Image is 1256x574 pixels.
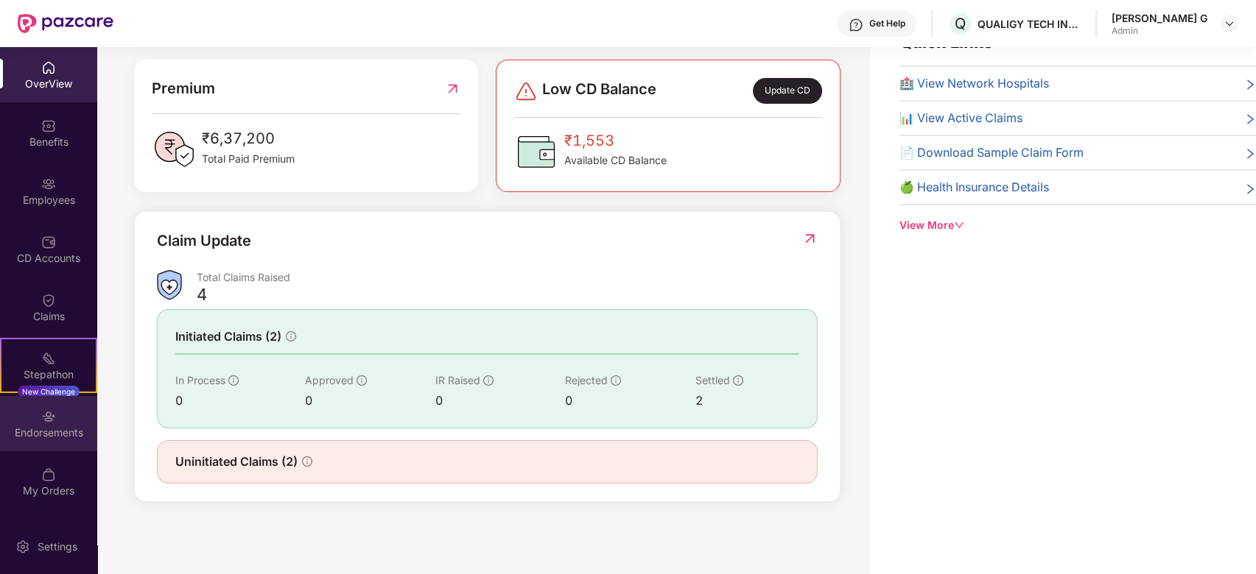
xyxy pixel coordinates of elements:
span: info-circle [357,375,367,386]
span: 🏥 View Network Hospitals [899,74,1049,93]
div: 0 [435,391,565,410]
img: svg+xml;base64,PHN2ZyBpZD0iRHJvcGRvd24tMzJ4MzIiIHhtbG5zPSJodHRwOi8vd3d3LnczLm9yZy8yMDAwL3N2ZyIgd2... [1224,18,1235,29]
img: RedirectIcon [445,77,460,100]
img: CDBalanceIcon [514,130,558,174]
span: Rejected [565,374,608,386]
img: svg+xml;base64,PHN2ZyB4bWxucz0iaHR0cDovL3d3dy53My5vcmcvMjAwMC9zdmciIHdpZHRoPSIyMSIgaGVpZ2h0PSIyMC... [41,351,56,366]
div: 0 [305,391,435,410]
img: svg+xml;base64,PHN2ZyBpZD0iTXlfT3JkZXJzIiBkYXRhLW5hbWU9Ik15IE9yZGVycyIgeG1sbnM9Imh0dHA6Ly93d3cudz... [41,467,56,482]
div: Update CD [753,78,822,104]
span: Total Paid Premium [202,151,295,167]
span: 🍏 Health Insurance Details [899,178,1049,196]
img: svg+xml;base64,PHN2ZyBpZD0iRW5kb3JzZW1lbnRzIiB4bWxucz0iaHR0cDovL3d3dy53My5vcmcvMjAwMC9zdmciIHdpZH... [41,409,56,424]
span: right [1244,112,1256,127]
span: Settled [695,374,730,386]
div: Admin [1112,25,1207,37]
img: ClaimsSummaryIcon [157,270,182,300]
div: Settings [33,539,82,554]
span: info-circle [302,456,312,467]
span: info-circle [733,375,743,386]
img: svg+xml;base64,PHN2ZyBpZD0iQ2xhaW0iIHhtbG5zPSJodHRwOi8vd3d3LnczLm9yZy8yMDAwL3N2ZyIgd2lkdGg9IjIwIi... [41,293,56,308]
div: View More [899,217,1256,233]
img: svg+xml;base64,PHN2ZyBpZD0iQmVuZWZpdHMiIHhtbG5zPSJodHRwOi8vd3d3LnczLm9yZy8yMDAwL3N2ZyIgd2lkdGg9Ij... [41,118,56,133]
div: 0 [565,391,695,410]
span: info-circle [228,375,239,386]
img: svg+xml;base64,PHN2ZyBpZD0iRGFuZ2VyLTMyeDMyIiB4bWxucz0iaHR0cDovL3d3dy53My5vcmcvMjAwMC9zdmciIHdpZH... [514,79,538,103]
span: right [1244,77,1256,93]
span: ₹1,553 [564,130,667,152]
div: Get Help [869,18,905,29]
span: Q [955,15,966,32]
div: Total Claims Raised [197,270,818,284]
span: IR Raised [435,374,480,386]
span: 📄 Download Sample Claim Form [899,143,1084,162]
img: svg+xml;base64,PHN2ZyBpZD0iU2V0dGluZy0yMHgyMCIgeG1sbnM9Imh0dHA6Ly93d3cudzMub3JnLzIwMDAvc3ZnIiB3aW... [15,539,30,554]
span: Approved [305,374,354,386]
span: right [1244,146,1256,162]
span: down [954,220,964,230]
img: svg+xml;base64,PHN2ZyBpZD0iSGVscC0zMngzMiIgeG1sbnM9Imh0dHA6Ly93d3cudzMub3JnLzIwMDAvc3ZnIiB3aWR0aD... [849,18,863,32]
img: svg+xml;base64,PHN2ZyBpZD0iQ0RfQWNjb3VudHMiIGRhdGEtbmFtZT0iQ0QgQWNjb3VudHMiIHhtbG5zPSJodHRwOi8vd3... [41,235,56,249]
div: New Challenge [18,386,80,397]
div: 0 [175,391,305,410]
div: Stepathon [1,367,96,382]
span: ₹6,37,200 [202,127,295,150]
span: Available CD Balance [564,152,667,169]
img: New Pazcare Logo [18,14,113,33]
img: svg+xml;base64,PHN2ZyBpZD0iSG9tZSIgeG1sbnM9Imh0dHA6Ly93d3cudzMub3JnLzIwMDAvc3ZnIiB3aWR0aD0iMjAiIG... [41,60,56,75]
div: 4 [197,284,207,305]
img: svg+xml;base64,PHN2ZyBpZD0iRW1wbG95ZWVzIiB4bWxucz0iaHR0cDovL3d3dy53My5vcmcvMjAwMC9zdmciIHdpZHRoPS... [41,177,56,191]
span: In Process [175,374,225,386]
span: Initiated Claims (2) [175,327,281,346]
span: Low CD Balance [542,78,656,104]
span: right [1244,181,1256,196]
span: info-circle [483,375,494,386]
div: Claim Update [157,230,251,252]
span: Premium [152,77,215,100]
div: QUALIGY TECH INDIA PRIVATE LIMITED [978,17,1081,31]
div: [PERSON_NAME] G [1112,11,1207,25]
span: 📊 View Active Claims [899,109,1022,127]
img: RedirectIcon [802,231,818,246]
span: Uninitiated Claims (2) [175,453,298,471]
span: info-circle [286,331,296,341]
span: info-circle [611,375,621,386]
img: PaidPremiumIcon [152,127,196,171]
div: 2 [695,391,799,410]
